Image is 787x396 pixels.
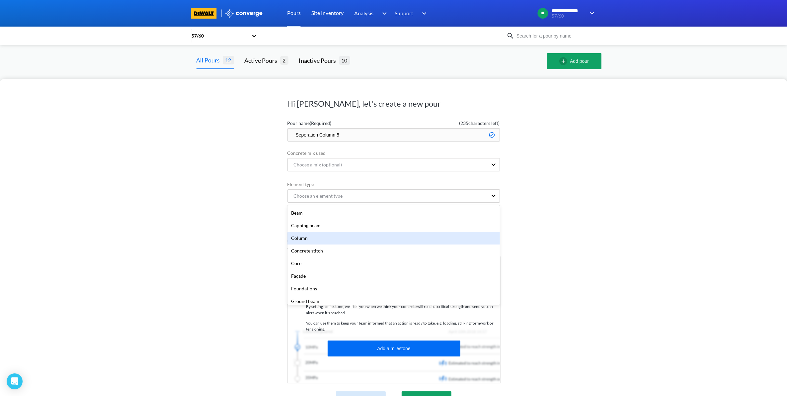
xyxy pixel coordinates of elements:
label: Element type [287,181,500,188]
img: logo_ewhite.svg [225,9,263,18]
span: ( 235 characters left) [394,120,500,127]
div: Choose a mix (optional) [288,161,342,168]
label: Concrete mix used [287,149,500,157]
div: Capping beam [287,219,500,232]
img: downArrow.svg [586,9,596,17]
div: Open Intercom Messenger [7,373,23,389]
div: Foundations [287,282,500,295]
div: Façade [287,270,500,282]
img: downArrow.svg [378,9,389,17]
input: Type the pour name here [287,128,500,142]
img: downArrow.svg [418,9,429,17]
input: Search for a pour by name [514,32,595,40]
a: branding logo [191,8,225,19]
div: Column [287,232,500,245]
img: branding logo [191,8,217,19]
span: 57/60 [552,14,586,19]
div: Ground beam [287,295,500,308]
span: Analysis [354,9,373,17]
span: Support [395,9,413,17]
button: Add a milestone [328,341,460,356]
div: 57/60 [191,32,248,40]
div: Beam [287,207,500,219]
h1: Hi [PERSON_NAME], let's create a new pour [287,98,500,109]
label: Pour name (Required) [287,120,394,127]
div: Core [287,257,500,270]
div: Choose an element type [288,192,343,200]
p: You can use them to keep your team informed that an action is ready to take, e.g. loading, striki... [306,320,500,333]
p: By setting a milestone, we'll tell you when we think your concrete will reach a critical strength... [306,304,500,316]
div: Concrete stitch [287,245,500,257]
img: icon-search.svg [507,32,514,40]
